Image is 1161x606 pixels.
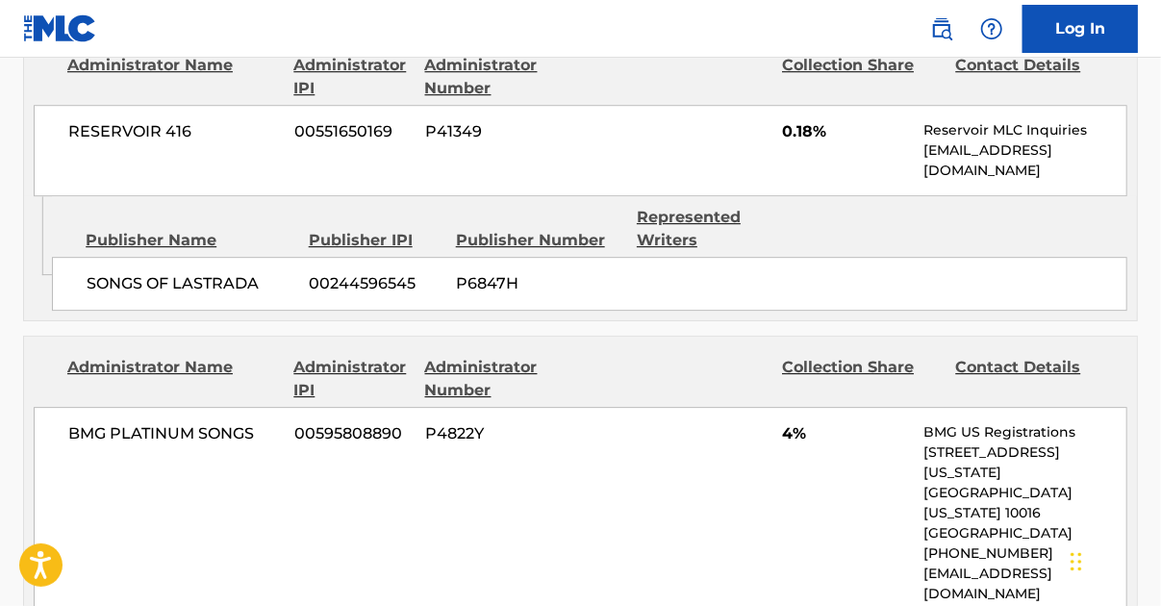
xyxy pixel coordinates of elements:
div: Administrator IPI [293,54,410,100]
span: P41349 [425,120,584,143]
span: RESERVOIR 416 [68,120,280,143]
div: Administrator Name [67,356,279,402]
img: MLC Logo [23,14,97,42]
div: Administrator Name [67,54,279,100]
div: Administrator Number [425,54,584,100]
div: Contact Details [956,54,1115,100]
div: Publisher IPI [309,229,442,252]
iframe: Chat Widget [1065,514,1161,606]
span: SONGS OF LASTRADA [87,272,294,295]
p: [US_STATE][GEOGRAPHIC_DATA][US_STATE] 10016 [923,463,1126,523]
div: Drag [1071,533,1082,591]
div: Contact Details [956,356,1115,402]
div: Administrator Number [425,356,584,402]
img: search [930,17,953,40]
div: Administrator IPI [293,356,410,402]
div: Help [972,10,1011,48]
span: 4% [782,422,909,445]
a: Public Search [922,10,961,48]
p: [STREET_ADDRESS] [923,442,1126,463]
p: BMG US Registrations [923,422,1126,442]
span: 00595808890 [294,422,411,445]
div: Publisher Number [456,229,622,252]
p: [EMAIL_ADDRESS][DOMAIN_NAME] [923,140,1126,181]
p: [GEOGRAPHIC_DATA] [923,523,1126,543]
span: P4822Y [425,422,584,445]
a: Log In [1022,5,1138,53]
span: 00244596545 [309,272,442,295]
div: Collection Share [782,54,941,100]
p: [EMAIL_ADDRESS][DOMAIN_NAME] [923,564,1126,604]
img: help [980,17,1003,40]
p: Reservoir MLC Inquiries [923,120,1126,140]
span: 0.18% [782,120,909,143]
div: Collection Share [782,356,941,402]
span: 00551650169 [294,120,411,143]
span: BMG PLATINUM SONGS [68,422,280,445]
div: Represented Writers [637,206,803,252]
span: P6847H [456,272,622,295]
div: Publisher Name [86,229,294,252]
p: [PHONE_NUMBER] [923,543,1126,564]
